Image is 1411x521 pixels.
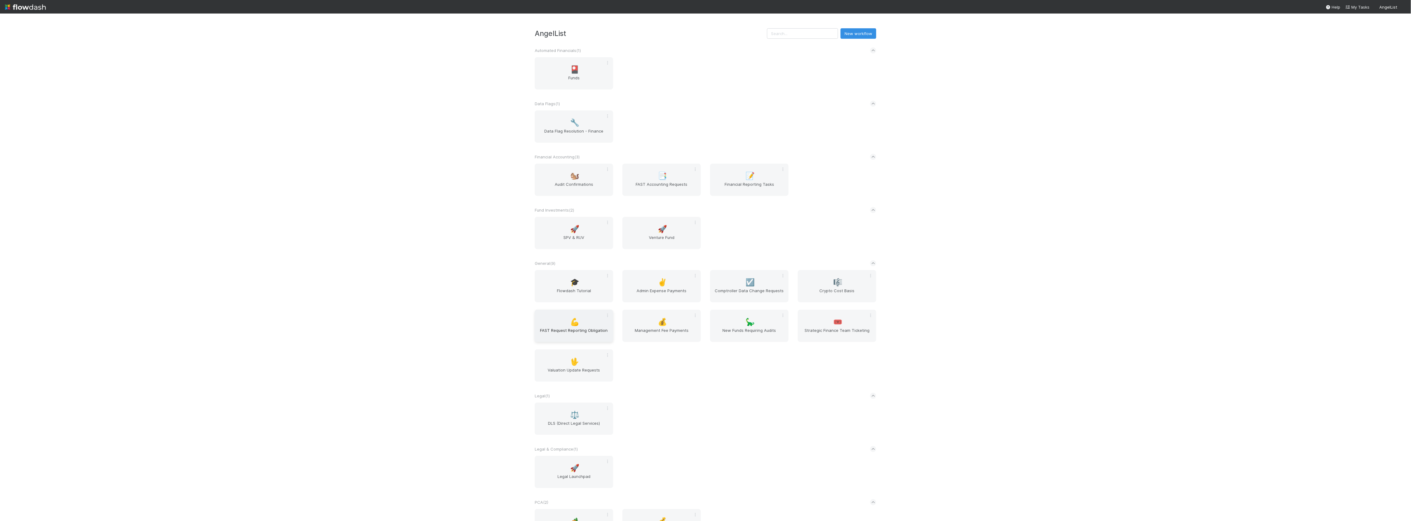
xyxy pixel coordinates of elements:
span: Audit Confirmations [537,181,611,193]
a: 💪FAST Request Reporting Obligation [535,310,613,342]
span: 💪 [570,318,580,326]
span: Valuation Update Requests [537,367,611,379]
span: Financial Reporting Tasks [713,181,786,193]
span: 🚀 [570,225,580,233]
div: Help [1326,4,1341,10]
span: New Funds Requiring Audits [713,327,786,340]
span: Venture Fund [625,234,698,247]
span: Legal & Compliance ( 1 ) [535,447,578,451]
span: Management Fee Payments [625,327,698,340]
span: ⚖️ [570,411,580,419]
a: 🐿️Audit Confirmations [535,164,613,196]
span: AngelList [1380,5,1397,10]
h3: AngelList [535,29,767,38]
a: 🖖Valuation Update Requests [535,349,613,382]
span: Legal Launchpad [537,473,611,486]
span: FAST Accounting Requests [625,181,698,193]
a: ☑️Comptroller Data Change Requests [710,270,789,302]
span: DLS (Direct Legal Services) [537,420,611,432]
span: 🔧 [570,119,580,127]
a: 🎴Funds [535,57,613,89]
a: 💰Management Fee Payments [622,310,701,342]
button: New workflow [841,28,876,39]
span: 💰 [658,318,667,326]
span: Data Flag Resolution - Finance [537,128,611,140]
span: Data Flags ( 1 ) [535,101,560,106]
span: 🎴 [570,66,580,74]
span: 🦕 [746,318,755,326]
span: Legal ( 1 ) [535,393,550,398]
a: 🚀SPV & RUV [535,217,613,249]
a: 🎼Crypto Cost Basis [798,270,876,302]
span: FAST Request Reporting Obligation [537,327,611,340]
span: 🐿️ [570,172,580,180]
a: 🎓Flowdash Tutorial [535,270,613,302]
span: Strategic Finance Team Ticketing [800,327,874,340]
span: 🎟️ [833,318,843,326]
span: Fund Investments ( 2 ) [535,208,574,213]
span: ☑️ [746,278,755,286]
span: Comptroller Data Change Requests [713,288,786,300]
span: 🎼 [833,278,843,286]
a: ✌️Admin Expense Payments [622,270,701,302]
a: 🦕New Funds Requiring Audits [710,310,789,342]
a: 🎟️Strategic Finance Team Ticketing [798,310,876,342]
span: Funds [537,75,611,87]
span: 🎓 [570,278,580,286]
span: General ( 9 ) [535,261,555,266]
a: 📑FAST Accounting Requests [622,164,701,196]
a: ⚖️DLS (Direct Legal Services) [535,403,613,435]
span: Admin Expense Payments [625,288,698,300]
img: logo-inverted-e16ddd16eac7371096b0.svg [5,2,46,12]
a: My Tasks [1345,4,1370,10]
span: Crypto Cost Basis [800,288,874,300]
span: 📝 [746,172,755,180]
span: 🚀 [658,225,667,233]
img: avatar_8d06466b-a936-4205-8f52-b0cc03e2a179.png [1400,4,1406,10]
span: Flowdash Tutorial [537,288,611,300]
span: 📑 [658,172,667,180]
a: 🚀Legal Launchpad [535,456,613,488]
span: 🚀 [570,464,580,472]
span: Financial Accounting ( 3 ) [535,154,580,159]
span: PCA ( 2 ) [535,500,548,505]
a: 🔧Data Flag Resolution - Finance [535,110,613,143]
span: SPV & RUV [537,234,611,247]
span: ✌️ [658,278,667,286]
a: 🚀Venture Fund [622,217,701,249]
span: My Tasks [1345,5,1370,10]
input: Search... [767,28,838,39]
a: 📝Financial Reporting Tasks [710,164,789,196]
span: 🖖 [570,358,580,366]
span: Automated Financials ( 1 ) [535,48,581,53]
